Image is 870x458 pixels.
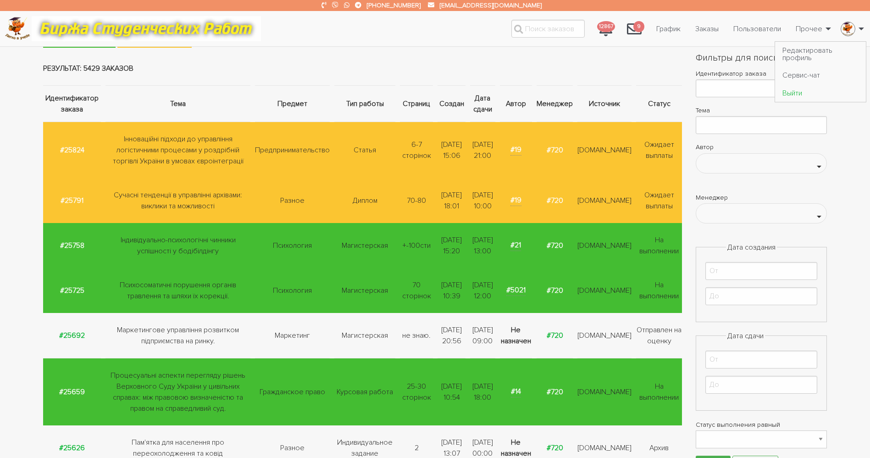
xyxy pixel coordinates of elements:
span: 9 [633,21,644,33]
td: [DATE] 15:06 [435,122,468,178]
td: Магистерская [332,268,398,313]
td: Індивідуально-психологічні чинники успішності у бодібілдінгу [103,223,253,268]
td: [DATE] 10:00 [468,178,497,223]
td: Маркетинг [253,313,332,358]
td: Процесуальні аспекти перегляду рішень Верховного Суду України у цивільних справах: між правовою в... [103,358,253,425]
legend: Дата создания [726,242,777,253]
a: [EMAIL_ADDRESS][DOMAIN_NAME] [440,1,542,9]
td: [DOMAIN_NAME] [575,223,634,268]
td: Магистерская [332,313,398,358]
a: #720 [547,241,563,250]
td: Курсовая работа [332,358,398,425]
label: Тема [696,105,827,116]
td: Предпринимательство [253,122,332,178]
legend: Дата сдачи [726,330,765,341]
td: [DOMAIN_NAME] [575,122,634,178]
td: 25-30 сторінок [398,358,435,425]
a: #25692 [59,331,85,340]
strong: #25659 [59,387,85,397]
td: Разное [253,178,332,223]
label: Менеджер [696,192,827,203]
a: График [649,20,688,38]
td: [DATE] 10:54 [435,358,468,425]
td: Отправлен на оценку [634,313,682,358]
td: [DOMAIN_NAME] [575,358,634,425]
a: Пользователи [726,20,788,38]
td: [DATE] 10:39 [435,268,468,313]
th: Страниц [398,85,435,122]
td: Маркетингове управління розвитком підприємства на ринку. [103,313,253,358]
strong: #14 [511,386,521,397]
a: #720 [547,145,563,155]
a: #720 [547,286,563,295]
a: Выйти [775,84,866,102]
input: До [705,287,817,305]
td: Диплом [332,178,398,223]
strong: #25824 [60,145,84,155]
strong: #5021 [506,285,526,296]
img: motto-12e01f5a76059d5f6a28199ef077b1f78e012cfde436ab5cf1d4517935686d32.gif [32,16,261,41]
td: [DOMAIN_NAME] [575,268,634,313]
a: [PHONE_NUMBER] [367,1,421,9]
a: Сервис-чат [775,67,866,84]
label: Идентификатор заказа [696,68,827,79]
a: 12867 [592,17,620,41]
td: Психосоматичні порушення органів травлення та шляхи їх корекції. [103,268,253,313]
strong: Не назначен [501,438,531,458]
span: 12867 [597,21,615,33]
td: Ожидает выплаты [634,178,682,223]
th: Предмет [253,85,332,122]
a: #19 [510,145,521,154]
th: Менеджер [534,85,575,122]
a: #720 [547,331,563,340]
th: Тема [103,85,253,122]
td: Результат: 5429 заказов [43,51,682,86]
h2: Фильтры для поиска [696,51,827,64]
a: 9 [620,17,649,41]
a: Заказы [688,20,726,38]
input: До [705,376,817,394]
strong: #21 [510,240,521,251]
td: Статья [332,122,398,178]
th: Дата сдачи [468,85,497,122]
img: Logo-Legko%20250x250.png [841,22,855,36]
a: #25725 [60,286,84,295]
td: [DATE] 20:56 [435,313,468,358]
th: Автор [498,85,535,122]
label: Статус выполнения равный [696,419,827,430]
a: #25626 [59,443,85,452]
a: #25758 [60,241,84,250]
a: #720 [547,387,563,397]
input: От [705,351,817,369]
td: Сучасні тенденції в управлінні архівами: виклики та можливості [103,178,253,223]
label: Автор [696,141,827,153]
td: На выполнении [634,223,682,268]
strong: #19 [510,195,521,206]
td: [DATE] 13:00 [468,223,497,268]
td: Гражданское право [253,358,332,425]
td: [DATE] 12:00 [468,268,497,313]
td: Магистерская [332,223,398,268]
a: #25791 [61,196,83,205]
strong: #720 [547,196,563,205]
td: не знаю. [398,313,435,358]
img: logo-c4363faeb99b52c628a42810ed6dfb4293a56d4e4775eb116515dfe7f33672af.png [5,17,30,40]
td: +-100сти [398,223,435,268]
th: Статус [634,85,682,122]
td: 6-7 сторінок [398,122,435,178]
th: Источник [575,85,634,122]
a: #19 [510,195,521,205]
td: На выполнении [634,358,682,425]
a: #21 [510,240,521,250]
td: [DATE] 18:00 [468,358,497,425]
strong: #720 [547,443,563,452]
